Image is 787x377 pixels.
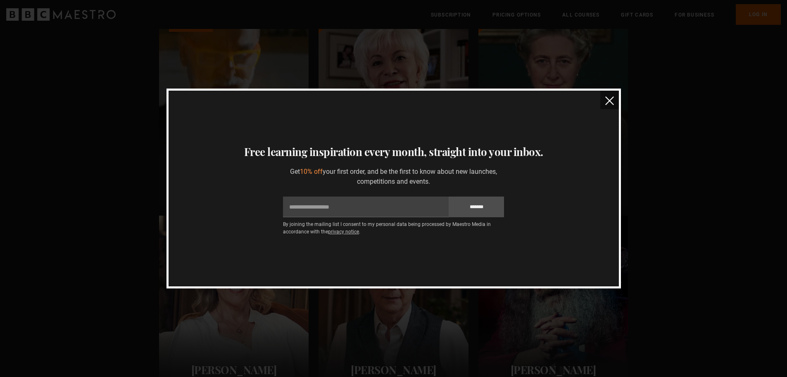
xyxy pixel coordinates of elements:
h3: Free learning inspiration every month, straight into your inbox. [178,144,609,160]
span: 10% off [300,168,323,175]
button: close [600,91,619,109]
p: By joining the mailing list I consent to my personal data being processed by Maestro Media in acc... [283,221,504,235]
p: Get your first order, and be the first to know about new launches, competitions and events. [283,167,504,187]
a: privacy notice [328,229,359,235]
